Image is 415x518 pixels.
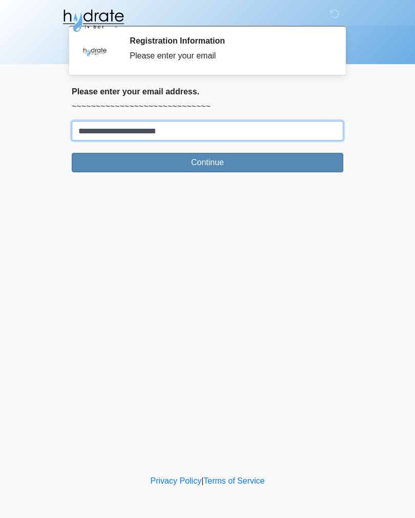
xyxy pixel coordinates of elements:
a: Privacy Policy [151,476,202,485]
img: Hydrate IV Bar - Fort Collins Logo [61,8,125,33]
button: Continue [72,153,343,172]
a: | [201,476,203,485]
a: Terms of Service [203,476,264,485]
div: Please enter your email [130,50,328,62]
h2: Please enter your email address. [72,87,343,96]
p: ~~~~~~~~~~~~~~~~~~~~~~~~~~~~~ [72,101,343,113]
img: Agent Avatar [79,36,110,67]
